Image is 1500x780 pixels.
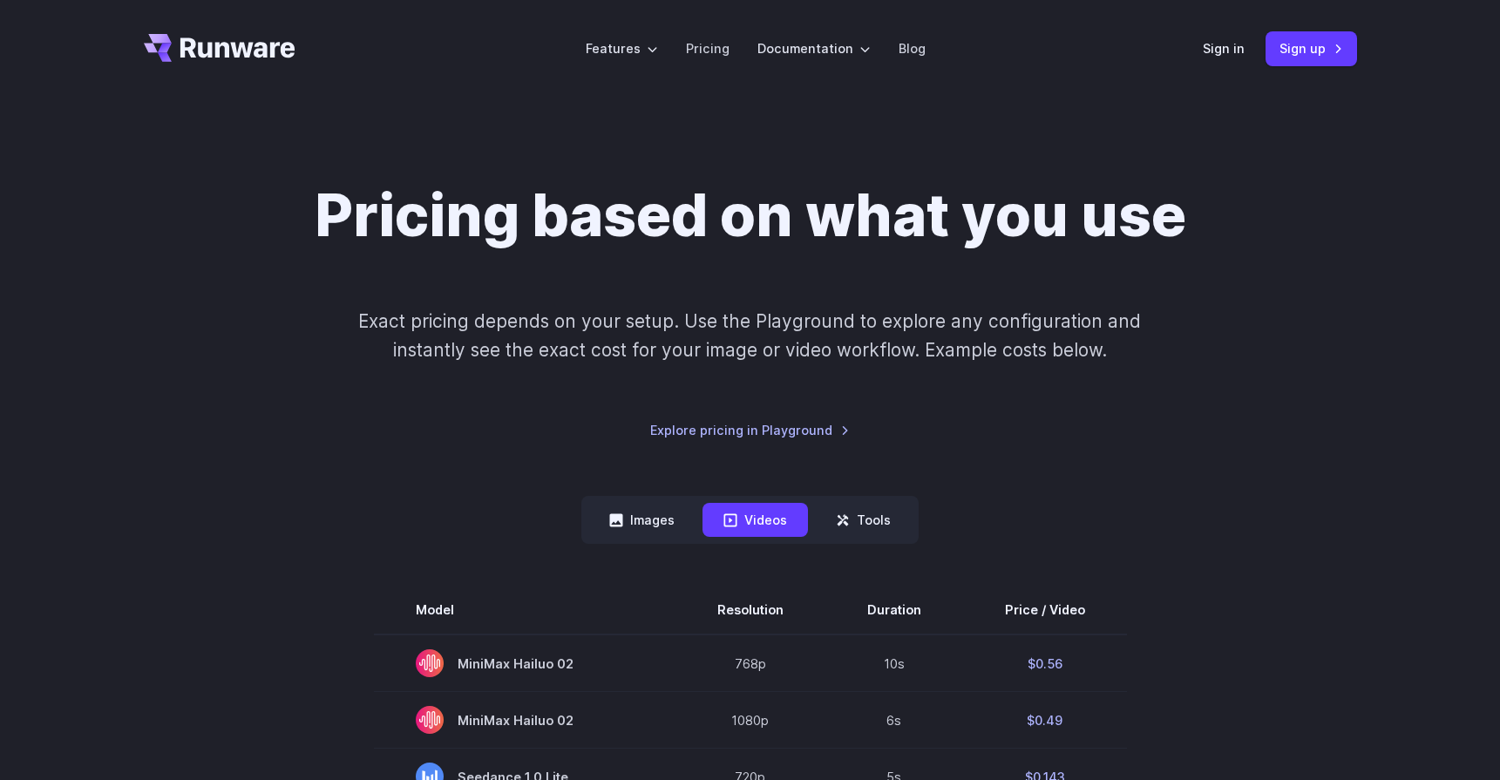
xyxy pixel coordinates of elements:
[144,34,295,62] a: Go to /
[702,503,808,537] button: Videos
[650,420,850,440] a: Explore pricing in Playground
[815,503,912,537] button: Tools
[963,634,1127,692] td: $0.56
[1266,31,1357,65] a: Sign up
[825,634,963,692] td: 10s
[757,38,871,58] label: Documentation
[899,38,926,58] a: Blog
[686,38,730,58] a: Pricing
[825,586,963,634] th: Duration
[1203,38,1245,58] a: Sign in
[586,38,658,58] label: Features
[416,706,634,734] span: MiniMax Hailuo 02
[675,692,825,749] td: 1080p
[675,586,825,634] th: Resolution
[325,307,1174,365] p: Exact pricing depends on your setup. Use the Playground to explore any configuration and instantl...
[374,586,675,634] th: Model
[588,503,696,537] button: Images
[825,692,963,749] td: 6s
[675,634,825,692] td: 768p
[315,181,1186,251] h1: Pricing based on what you use
[963,586,1127,634] th: Price / Video
[963,692,1127,749] td: $0.49
[416,649,634,677] span: MiniMax Hailuo 02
